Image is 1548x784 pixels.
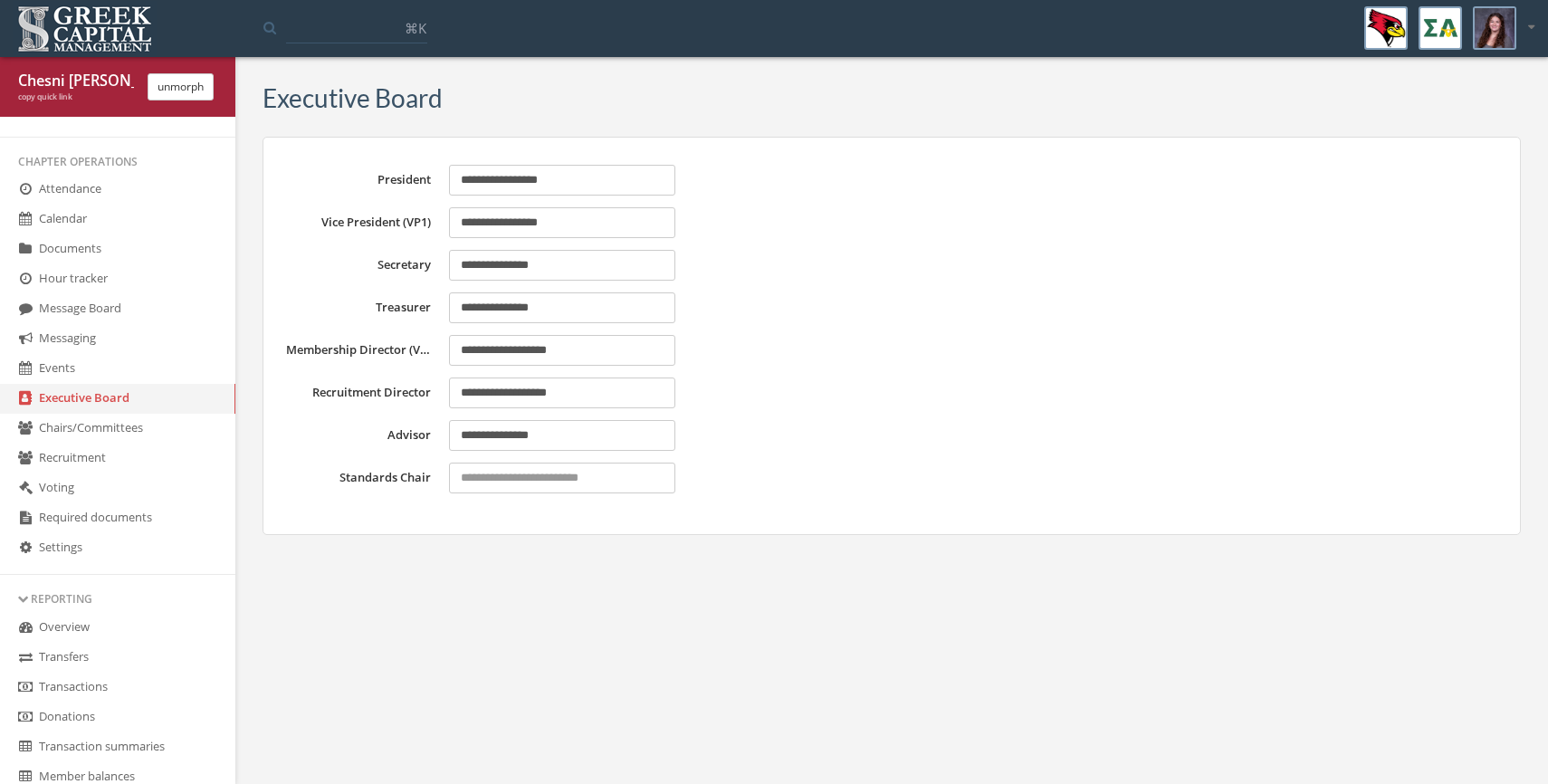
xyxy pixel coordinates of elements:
[286,341,431,359] dt: Membership Director (VP2)
[18,91,134,103] div: copy quick link
[18,71,134,91] div: Chesni [PERSON_NAME]
[405,19,426,37] span: ⌘K
[286,299,431,316] dt: Treasurer
[286,469,431,486] dt: Standards Chair
[148,73,214,100] button: unmorph
[286,384,431,401] dt: Recruitment Director
[263,84,443,112] h3: Executive Board
[286,214,431,231] dt: Vice President (VP1)
[286,426,431,444] dt: Advisor
[18,591,217,607] div: Reporting
[286,171,431,188] dt: President
[286,256,431,273] dt: Secretary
